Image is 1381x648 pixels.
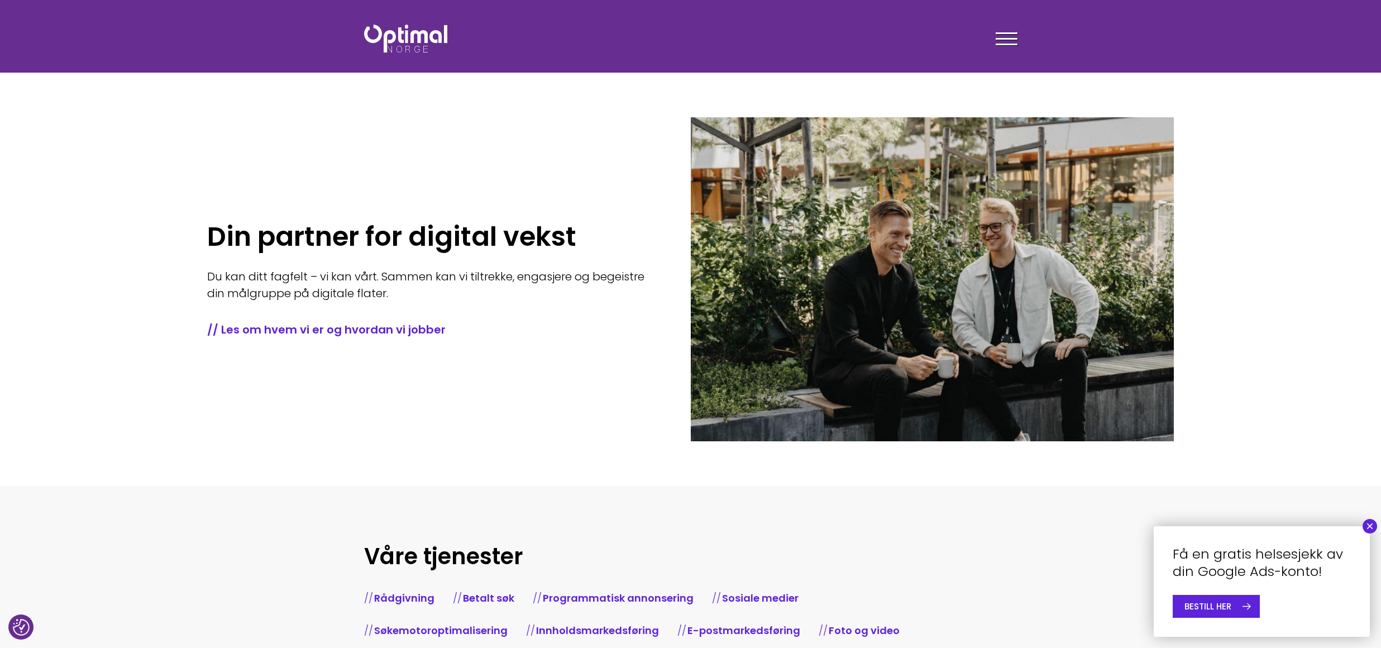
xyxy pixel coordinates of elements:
[374,623,508,637] a: Søkemotoroptimalisering
[1173,595,1260,618] a: BESTILL HER
[207,221,657,252] h1: Din partner for digital vekst
[207,268,657,302] p: Du kan ditt fagfelt – vi kan vårt. Sammen kan vi tiltrekke, engasjere og begeistre din målgruppe ...
[13,619,30,636] button: Samtykkepreferanser
[722,591,799,605] a: Sosiale medier
[207,322,657,337] a: // Les om hvem vi er og hvordan vi jobber
[1173,545,1351,580] h4: Få en gratis helsesjekk av din Google Ads-konto!
[364,542,1017,571] h2: Våre tjenester
[463,591,514,605] a: Betalt søk
[1363,519,1377,533] button: Close
[536,623,659,637] a: Innholdsmarkedsføring
[364,25,447,53] img: Optimal Norge
[543,591,694,605] a: Programmatisk annonsering
[13,619,30,636] img: Revisit consent button
[829,623,900,637] a: Foto og video
[374,591,434,605] a: Rådgivning
[687,623,800,637] a: E-postmarkedsføring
